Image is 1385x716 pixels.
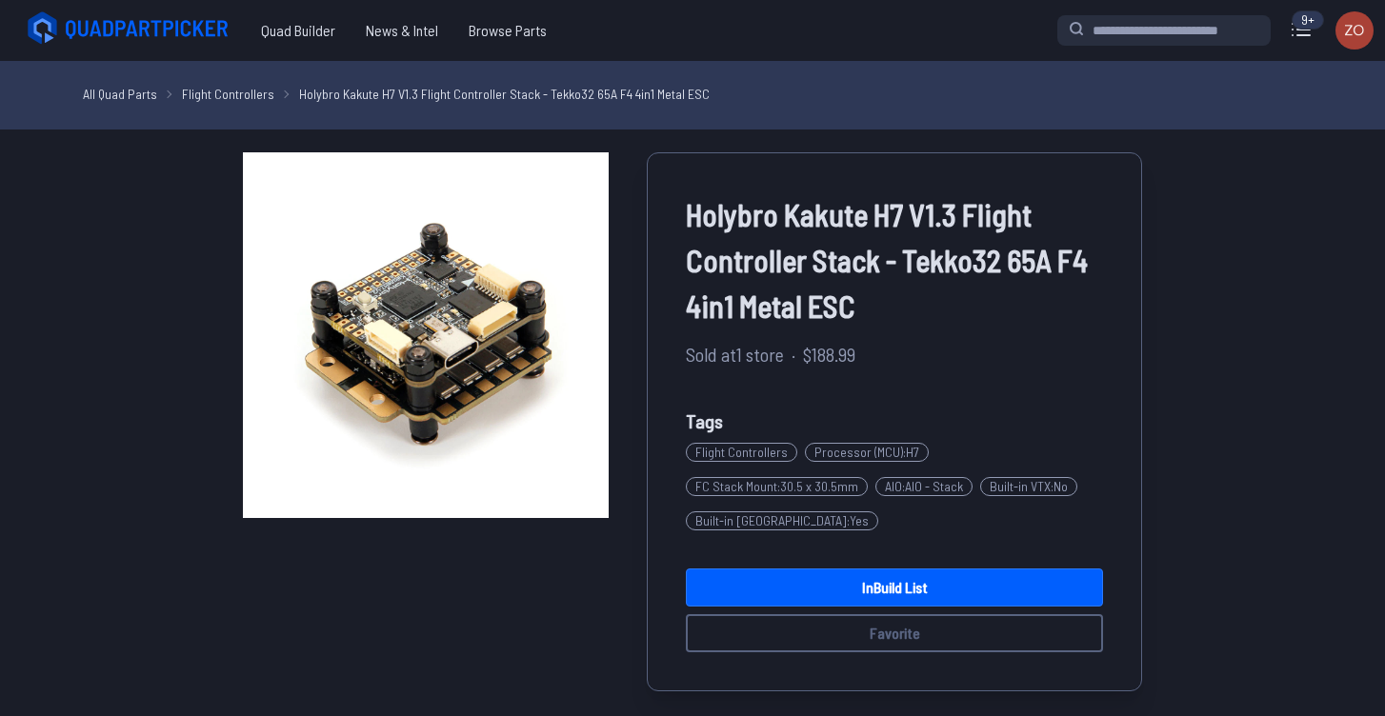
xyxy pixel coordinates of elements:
[875,469,980,504] a: AIO:AIO - Stack
[805,443,929,462] span: Processor (MCU) : H7
[299,84,710,104] a: Holybro Kakute H7 V1.3 Flight Controller Stack - Tekko32 65A F4 4in1 Metal ESC
[792,340,795,368] span: ·
[875,477,973,496] span: AIO : AIO - Stack
[686,469,875,504] a: FC Stack Mount:30.5 x 30.5mm
[686,614,1103,652] button: Favorite
[686,409,723,432] span: Tags
[803,340,855,368] span: $188.99
[805,435,936,469] a: Processor (MCU):H7
[1335,11,1374,50] img: User
[246,11,351,50] a: Quad Builder
[980,477,1077,496] span: Built-in VTX : No
[453,11,562,50] a: Browse Parts
[686,568,1103,607] a: InBuild List
[1292,10,1324,30] div: 9+
[351,11,453,50] a: News & Intel
[686,443,797,462] span: Flight Controllers
[686,191,1103,328] span: Holybro Kakute H7 V1.3 Flight Controller Stack - Tekko32 65A F4 4in1 Metal ESC
[243,152,609,518] img: image
[980,469,1085,504] a: Built-in VTX:No
[686,477,868,496] span: FC Stack Mount : 30.5 x 30.5mm
[686,435,805,469] a: Flight Controllers
[686,340,784,368] span: Sold at 1 store
[686,504,886,538] a: Built-in [GEOGRAPHIC_DATA]:Yes
[83,84,157,104] a: All Quad Parts
[182,84,274,104] a: Flight Controllers
[686,511,878,530] span: Built-in [GEOGRAPHIC_DATA] : Yes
